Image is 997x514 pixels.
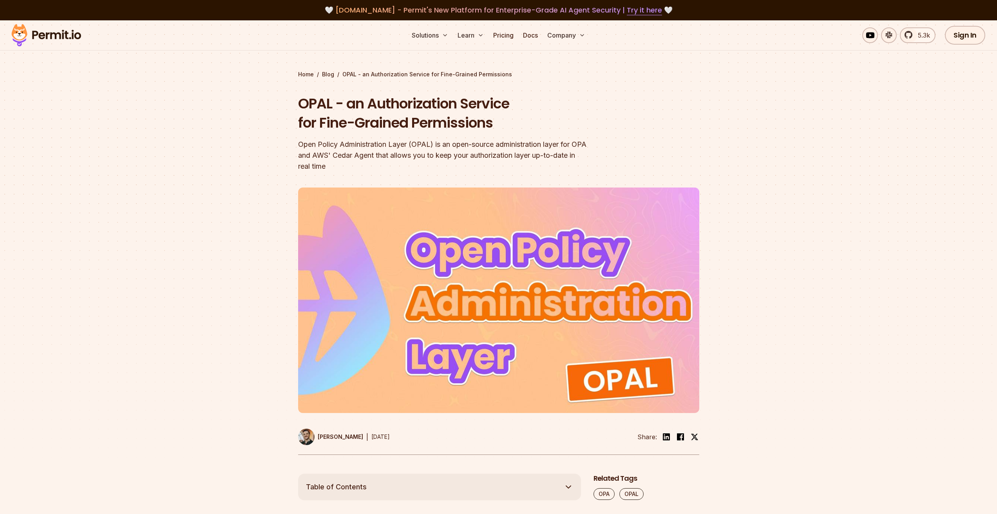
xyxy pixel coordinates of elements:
h2: Related Tags [593,474,699,483]
a: Try it here [627,5,662,15]
a: Home [298,70,314,78]
img: OPAL - an Authorization Service for Fine-Grained Permissions [298,188,699,413]
img: Permit logo [8,22,85,49]
button: Solutions [409,27,451,43]
p: [PERSON_NAME] [318,433,363,441]
h1: OPAL - an Authorization Service for Fine-Grained Permissions [298,94,599,133]
span: 5.3k [913,31,930,40]
div: Open Policy Administration Layer (OPAL) is an open-source administration layer for OPA and AWS' C... [298,139,599,172]
img: twitter [691,433,698,441]
button: Table of Contents [298,474,581,500]
a: OPAL [619,488,644,500]
a: Sign In [945,26,985,45]
a: 5.3k [900,27,935,43]
time: [DATE] [371,433,390,440]
button: Company [544,27,588,43]
img: Daniel Bass [298,429,315,445]
a: Blog [322,70,334,78]
img: linkedin [662,432,671,442]
img: facebook [676,432,685,442]
button: Learn [454,27,487,43]
div: | [366,432,368,442]
a: Docs [520,27,541,43]
div: / / [298,70,699,78]
li: Share: [637,432,657,442]
span: [DOMAIN_NAME] - Permit's New Platform for Enterprise-Grade AI Agent Security | [335,5,662,15]
span: Table of Contents [306,482,367,492]
a: Pricing [490,27,517,43]
a: OPA [593,488,615,500]
div: 🤍 🤍 [19,5,978,16]
a: [PERSON_NAME] [298,429,363,445]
